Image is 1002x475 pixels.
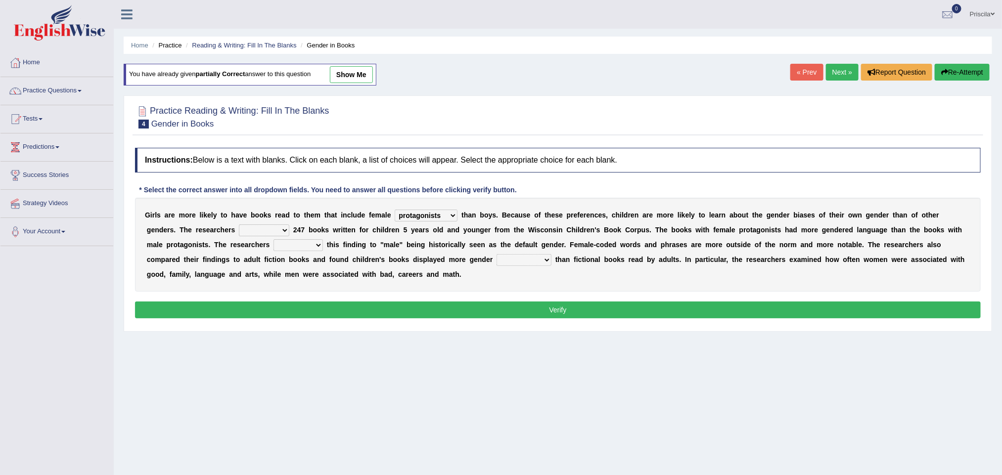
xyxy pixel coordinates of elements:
b: l [211,211,213,219]
b: s [553,226,557,234]
b: t [335,211,337,219]
b: l [578,226,580,234]
b: s [804,211,808,219]
b: m [657,211,663,219]
b: d [285,211,290,219]
b: u [641,226,646,234]
a: Home [131,42,148,49]
b: t [752,211,755,219]
b: e [520,226,524,234]
b: s [157,211,161,219]
b: e [551,211,555,219]
b: d [779,211,783,219]
b: s [645,226,649,234]
b: a [235,211,239,219]
b: c [372,226,376,234]
b: o [922,211,926,219]
b: t [294,211,296,219]
b: n [451,226,455,234]
h4: Below is a text with blanks. Click on each blank, a list of choices will appear. Select the appro... [135,148,981,173]
b: f [539,211,541,219]
b: 5 [404,226,408,234]
b: r [275,211,277,219]
b: f [578,211,580,219]
b: o [185,211,189,219]
b: p [567,211,571,219]
b: n [904,211,908,219]
b: r [886,211,889,219]
b: a [331,211,335,219]
b: e [870,211,874,219]
b: d [878,211,883,219]
b: h [616,211,620,219]
b: i [840,211,842,219]
b: r [152,211,155,219]
b: r [635,226,637,234]
b: h [376,226,381,234]
b: k [264,211,268,219]
b: y [463,226,467,234]
small: Gender in Books [151,119,214,129]
b: e [507,211,511,219]
b: . [496,211,498,219]
b: a [900,211,904,219]
b: n [558,226,563,234]
span: 4 [138,120,149,129]
b: n [635,211,639,219]
b: v [239,211,243,219]
b: b [794,211,798,219]
b: h [184,226,188,234]
b: s [523,211,527,219]
b: f [495,226,497,234]
b: o [467,226,472,234]
b: partially correct [196,71,245,78]
b: r [214,226,216,234]
b: c [511,211,515,219]
b: r [366,226,368,234]
b: r [497,226,500,234]
b: h [832,211,836,219]
b: u [471,226,476,234]
b: r [787,211,789,219]
b: t [514,226,516,234]
b: f [823,211,826,219]
b: t [461,211,464,219]
b: r [584,226,587,234]
b: e [559,211,563,219]
b: h [306,211,311,219]
b: n [351,226,356,234]
b: e [171,211,175,219]
a: « Prev [790,64,823,81]
b: e [933,211,937,219]
a: Success Stories [0,162,113,186]
b: e [527,211,531,219]
b: h [547,211,551,219]
b: s [268,211,272,219]
b: o [701,211,706,219]
b: r [228,226,231,234]
b: e [685,211,689,219]
b: k [203,211,207,219]
b: e [206,226,210,234]
b: y [691,211,695,219]
b: o [484,211,489,219]
b: e [371,211,375,219]
b: r [571,211,573,219]
b: r [167,226,170,234]
b: r [628,211,631,219]
b: g [866,211,870,219]
b: o [313,226,318,234]
a: Predictions [0,133,113,158]
b: . [649,226,651,234]
b: r [719,211,722,219]
b: d [624,211,628,219]
b: e [649,211,653,219]
b: e [278,211,282,219]
b: Instructions: [145,156,193,164]
b: i [556,226,558,234]
b: r [189,211,192,219]
h2: Practice Reading & Writing: Fill In The Blanks [135,104,329,129]
b: a [281,211,285,219]
b: o [609,226,614,234]
b: e [580,211,584,219]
